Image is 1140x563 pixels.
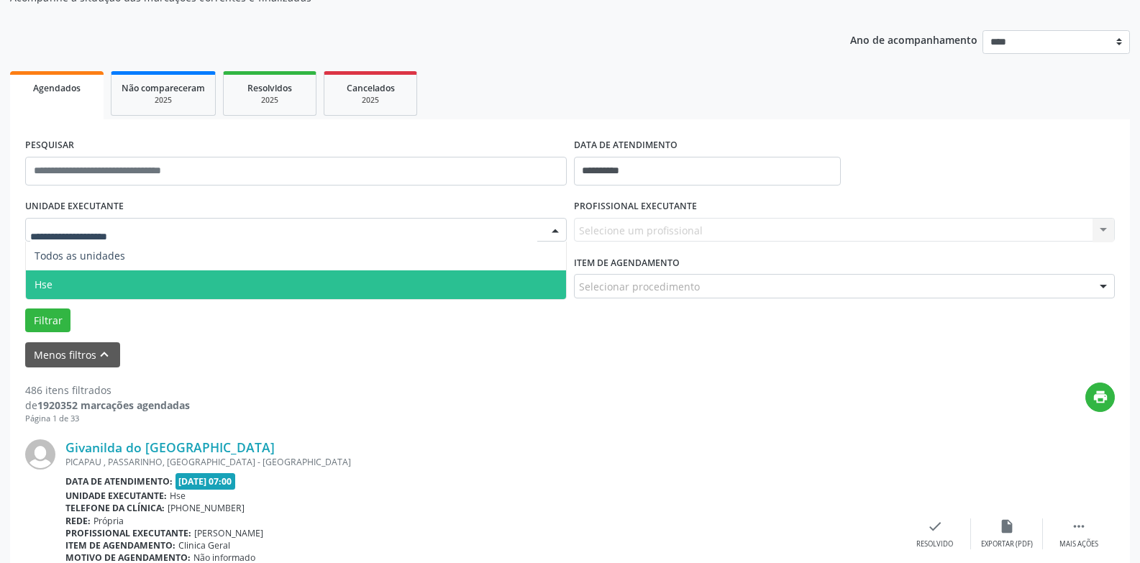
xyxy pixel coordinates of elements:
[122,95,205,106] div: 2025
[999,518,1015,534] i: insert_drive_file
[122,82,205,94] span: Não compareceram
[347,82,395,94] span: Cancelados
[65,439,275,455] a: Givanilda do [GEOGRAPHIC_DATA]
[168,502,245,514] span: [PHONE_NUMBER]
[65,539,175,551] b: Item de agendamento:
[981,539,1033,549] div: Exportar (PDF)
[94,515,124,527] span: Própria
[25,383,190,398] div: 486 itens filtrados
[178,539,230,551] span: Clinica Geral
[574,196,697,218] label: PROFISSIONAL EXECUTANTE
[65,527,191,539] b: Profissional executante:
[927,518,943,534] i: check
[194,527,263,539] span: [PERSON_NAME]
[850,30,977,48] p: Ano de acompanhamento
[65,502,165,514] b: Telefone da clínica:
[33,82,81,94] span: Agendados
[35,278,53,291] span: Hse
[65,456,899,468] div: PICAPAU , PASSARINHO, [GEOGRAPHIC_DATA] - [GEOGRAPHIC_DATA]
[1059,539,1098,549] div: Mais ações
[65,515,91,527] b: Rede:
[1085,383,1115,412] button: print
[25,398,190,413] div: de
[579,279,700,294] span: Selecionar procedimento
[1071,518,1087,534] i: 
[1093,389,1108,405] i: print
[25,196,124,218] label: UNIDADE EXECUTANTE
[65,490,167,502] b: Unidade executante:
[247,82,292,94] span: Resolvidos
[574,134,678,157] label: DATA DE ATENDIMENTO
[234,95,306,106] div: 2025
[25,134,74,157] label: PESQUISAR
[916,539,953,549] div: Resolvido
[35,249,125,262] span: Todos as unidades
[170,490,186,502] span: Hse
[574,252,680,274] label: Item de agendamento
[25,308,70,333] button: Filtrar
[96,347,112,362] i: keyboard_arrow_up
[175,473,236,490] span: [DATE] 07:00
[65,475,173,488] b: Data de atendimento:
[25,439,55,470] img: img
[25,342,120,367] button: Menos filtroskeyboard_arrow_up
[37,398,190,412] strong: 1920352 marcações agendadas
[25,413,190,425] div: Página 1 de 33
[334,95,406,106] div: 2025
